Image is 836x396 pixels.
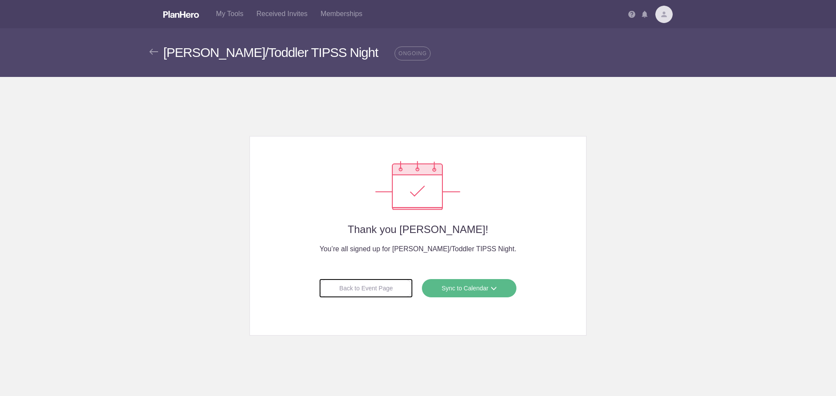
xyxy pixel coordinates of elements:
[394,47,431,60] span: ONGOING
[375,161,460,210] img: Success confirmation
[267,224,568,235] h2: Thank you [PERSON_NAME]!
[319,279,413,298] a: Back to Event Page
[267,244,568,254] h4: You’re all signed up for [PERSON_NAME]/Toddler TIPSS Night.
[149,49,158,55] img: Back arrow gray
[655,6,673,23] img: Davatar
[421,279,516,298] a: Sync to Calendar
[642,11,647,18] img: Notifications
[163,45,378,60] span: [PERSON_NAME]/Toddler TIPSS Night
[628,11,635,18] img: Help icon
[163,11,199,18] img: Logo white planhero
